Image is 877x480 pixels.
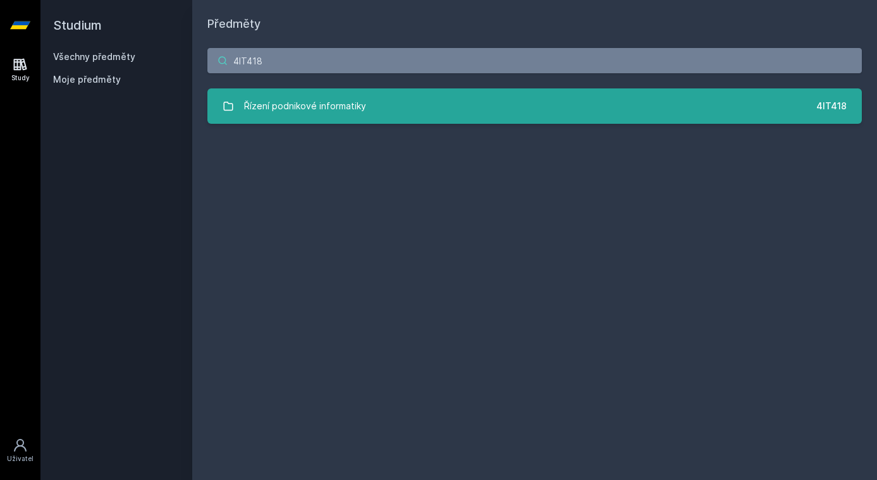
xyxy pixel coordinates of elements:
span: Moje předměty [53,73,121,86]
input: Název nebo ident předmětu… [207,48,862,73]
div: Study [11,73,30,83]
div: Řízení podnikové informatiky [244,93,366,119]
a: Řízení podnikové informatiky 4IT418 [207,88,862,124]
a: Všechny předměty [53,51,135,62]
h1: Předměty [207,15,862,33]
a: Uživatel [3,431,38,470]
div: 4IT418 [816,100,847,112]
a: Study [3,51,38,89]
div: Uživatel [7,454,34,464]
